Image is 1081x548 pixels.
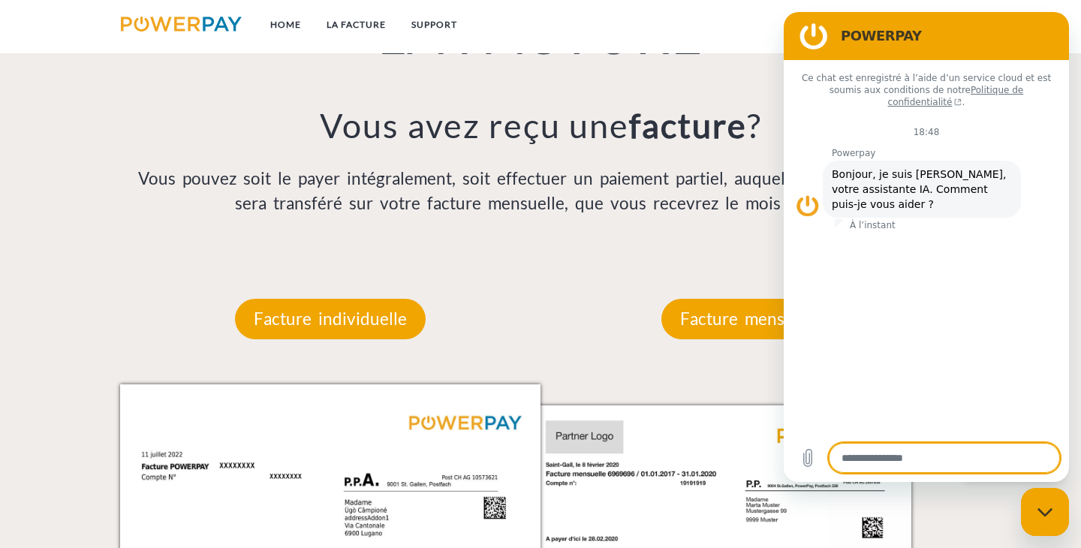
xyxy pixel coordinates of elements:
[121,17,242,32] img: logo-powerpay.svg
[629,105,747,146] b: facture
[257,11,314,38] a: Home
[1021,488,1069,536] iframe: Bouton de lancement de la fenêtre de messagerie, conversation en cours
[661,299,840,339] p: Facture mensuelle
[120,166,961,217] p: Vous pouvez soit le payer intégralement, soit effectuer un paiement partiel, auquel cas le solde ...
[399,11,470,38] a: Support
[784,12,1069,482] iframe: Fenêtre de messagerie
[120,104,961,146] h3: Vous avez reçu une ?
[890,11,929,38] a: CG
[235,299,426,339] p: Facture individuelle
[314,11,399,38] a: LA FACTURE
